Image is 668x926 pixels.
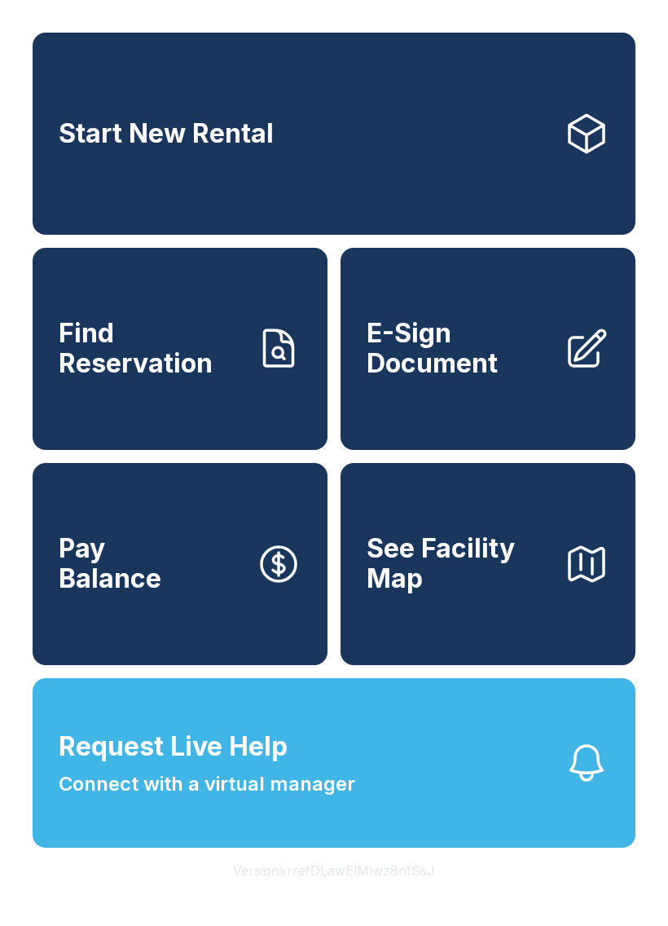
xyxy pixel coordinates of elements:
span: Request Live Help [59,727,288,766]
span: See Facility Map [367,534,551,593]
span: Find Reservation [59,319,243,378]
span: Start New Rental [59,119,274,149]
span: Pay Balance [59,534,161,593]
a: E-Sign Document [341,248,635,450]
a: Find Reservation [33,248,327,450]
button: VersionkrrefDLawElMlwz8nfSsJ [220,848,448,893]
button: See Facility Map [341,463,635,665]
button: PayBalance [33,463,327,665]
button: Request Live HelpConnect with a virtual manager [33,678,635,848]
span: Connect with a virtual manager [59,769,355,799]
a: Start New Rental [33,33,635,235]
span: E-Sign Document [367,319,551,378]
